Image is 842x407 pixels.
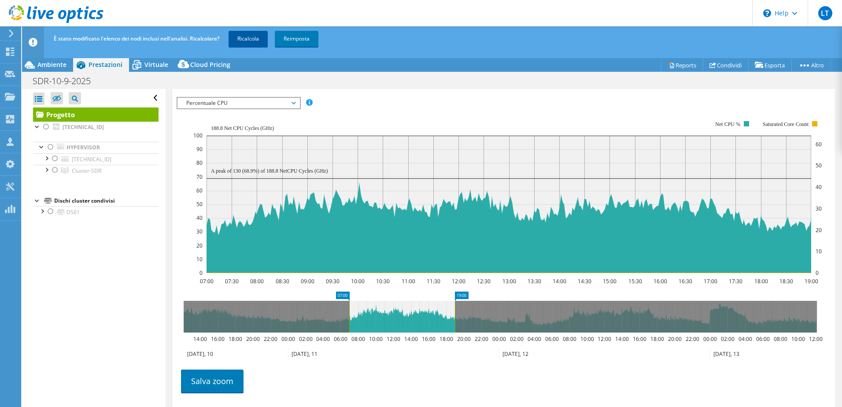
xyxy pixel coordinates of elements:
[632,335,646,343] text: 16:00
[376,277,389,285] text: 10:30
[299,335,312,343] text: 02:00
[33,165,159,176] a: Cluster-SDR
[196,214,203,222] text: 40
[386,335,400,343] text: 12:00
[748,58,792,72] a: Esporta
[816,226,822,234] text: 20
[818,6,832,20] span: LT
[754,277,768,285] text: 18:00
[779,277,793,285] text: 18:30
[263,335,277,343] text: 22:00
[816,183,822,191] text: 40
[196,173,203,181] text: 70
[816,248,822,255] text: 10
[196,187,203,194] text: 60
[510,335,523,343] text: 02:00
[72,167,101,174] span: Cluster-SDR
[661,58,703,72] a: Reports
[351,277,364,285] text: 10:00
[476,277,490,285] text: 12:30
[502,277,516,285] text: 13:00
[580,335,594,343] text: 10:00
[804,277,818,285] text: 19:00
[668,335,681,343] text: 20:00
[791,58,831,72] a: Altro
[703,58,749,72] a: Condividi
[809,335,822,343] text: 12:00
[791,335,805,343] text: 10:00
[650,335,664,343] text: 18:00
[527,335,541,343] text: 04:00
[492,335,506,343] text: 00:00
[615,335,628,343] text: 14:00
[763,9,771,17] svg: \n
[597,335,611,343] text: 12:00
[333,335,347,343] text: 06:00
[144,60,168,69] span: Virtuale
[421,335,435,343] text: 16:00
[281,335,295,343] text: 00:00
[816,162,822,169] text: 50
[196,228,203,235] text: 30
[211,168,328,174] text: A peak of 130 (68.9%) of 188.8 NetCPU Cycles (GHz)
[545,335,558,343] text: 06:00
[33,153,159,165] a: [TECHNICAL_ID]
[33,107,159,122] a: Progetto
[316,335,329,343] text: 04:00
[225,277,238,285] text: 07:30
[193,132,203,139] text: 100
[527,277,541,285] text: 13:30
[196,200,203,208] text: 50
[715,121,740,127] text: Net CPU %
[246,335,259,343] text: 20:00
[33,142,159,153] a: Hypervisor
[72,155,111,163] span: [TECHNICAL_ID]
[211,125,274,131] text: 188.8 Net CPU Cycles (GHz)
[210,335,224,343] text: 16:00
[552,277,566,285] text: 14:00
[763,121,809,127] text: Saturated Core Count
[451,277,465,285] text: 12:00
[182,98,295,108] span: Percentuale CPU
[196,242,203,249] text: 20
[562,335,576,343] text: 08:00
[89,60,122,69] span: Prestazioni
[325,277,339,285] text: 09:30
[703,335,716,343] text: 00:00
[54,196,159,206] div: Dischi cluster condivisi
[439,335,453,343] text: 18:00
[190,60,230,69] span: Cloud Pricing
[229,31,268,47] a: Ricalcola
[404,335,417,343] text: 14:00
[33,206,159,218] a: DS01
[275,277,289,285] text: 08:30
[426,277,440,285] text: 11:30
[728,277,742,285] text: 17:30
[193,335,207,343] text: 14:00
[816,269,819,277] text: 0
[54,35,219,42] span: È stato modificato l'elenco dei nodi inclusi nell'analisi. Ricalcolare?
[602,277,616,285] text: 15:00
[738,335,752,343] text: 04:00
[33,122,159,133] a: [TECHNICAL_ID]
[228,335,242,343] text: 18:00
[756,335,769,343] text: 06:00
[181,370,244,392] a: Salva zoom
[196,255,203,263] text: 10
[816,205,822,212] text: 30
[300,277,314,285] text: 09:00
[628,277,642,285] text: 15:30
[653,277,667,285] text: 16:00
[369,335,382,343] text: 10:00
[37,60,66,69] span: Ambiente
[199,277,213,285] text: 07:00
[720,335,734,343] text: 02:00
[196,159,203,166] text: 80
[63,123,104,131] b: [TECHNICAL_ID]
[401,277,415,285] text: 11:00
[577,277,591,285] text: 14:30
[685,335,699,343] text: 22:00
[250,277,263,285] text: 08:00
[275,31,318,47] a: Reimposta
[773,335,787,343] text: 08:00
